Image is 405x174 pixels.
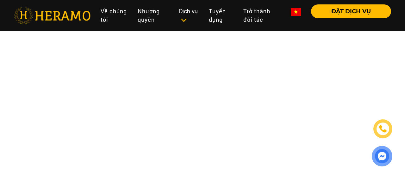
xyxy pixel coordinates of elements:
[374,120,392,138] a: phone-icon
[306,9,391,14] a: ĐẶT DỊCH VỤ
[179,7,199,24] div: Dịch vụ
[238,4,286,27] a: Trở thành đối tác
[133,4,174,27] a: Nhượng quyền
[96,4,132,27] a: Về chúng tôi
[180,17,187,23] img: subToggleIcon
[204,4,238,27] a: Tuyển dụng
[291,8,301,16] img: vn-flag.png
[311,4,391,18] button: ĐẶT DỊCH VỤ
[378,124,388,133] img: phone-icon
[14,7,90,24] img: heramo-logo.png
